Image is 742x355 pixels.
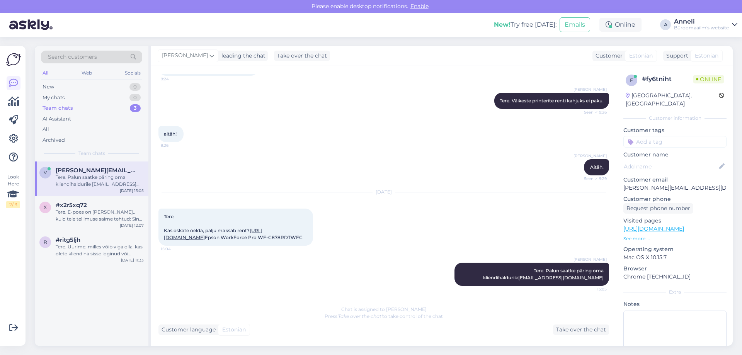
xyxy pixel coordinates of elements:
div: 3 [130,104,141,112]
span: r [44,239,47,245]
p: Customer tags [623,126,727,134]
div: 0 [129,83,141,91]
span: 9:26 [161,143,190,148]
div: Look Here [6,173,20,208]
span: #x2r5xq72 [56,202,87,209]
p: Operating system [623,245,727,253]
p: Notes [623,300,727,308]
span: Estonian [629,52,653,60]
p: See more ... [623,235,727,242]
div: [DATE] 15:05 [120,188,144,194]
div: [DATE] 12:07 [120,223,144,228]
span: veronika.ertel@eurobiolab.ee [56,167,136,174]
span: Chat is assigned to [PERSON_NAME] [341,306,427,312]
div: Team chats [43,104,73,112]
p: Visited pages [623,217,727,225]
span: Tere. Palun saatke päring oma kliendihaldurile [483,268,605,280]
span: Team chats [78,150,105,157]
span: 15:05 [578,286,607,292]
div: # fy6tniht [642,75,693,84]
div: Socials [123,68,142,78]
div: Büroomaailm's website [674,25,729,31]
i: 'Take over the chat' [337,313,382,319]
a: [EMAIL_ADDRESS][DOMAIN_NAME] [518,275,604,280]
div: Tere. Uurime, milles võib viga olla. kas olete kliendina sisse loginud või külalisena? [56,243,144,257]
span: Tere. Väikeste printerite renti kahjuks ei paku. [500,98,604,104]
div: Web [80,68,94,78]
div: Customer language [158,326,216,334]
span: Enable [408,3,431,10]
div: Online [599,18,642,32]
span: [PERSON_NAME] [162,51,208,60]
input: Add name [624,162,718,171]
div: All [41,68,50,78]
span: Tere, Kas oskate öelda, palju maksab rent? Epson WorkForce Pro WF-C878RDTWFC [164,214,303,240]
input: Add a tag [623,136,727,148]
span: [PERSON_NAME] [574,256,607,262]
p: [PERSON_NAME][EMAIL_ADDRESS][DOMAIN_NAME] [623,184,727,192]
div: [GEOGRAPHIC_DATA], [GEOGRAPHIC_DATA] [626,92,719,108]
div: Support [663,52,688,60]
span: Estonian [222,326,246,334]
div: New [43,83,54,91]
img: Askly Logo [6,52,21,67]
p: Mac OS X 10.15.7 [623,253,727,262]
div: Take over the chat [274,51,330,61]
span: 9:24 [161,76,190,82]
span: Search customers [48,53,97,61]
div: 2 / 3 [6,201,20,208]
div: Request phone number [623,203,693,214]
a: [URL][DOMAIN_NAME] [623,225,684,232]
span: [PERSON_NAME] [574,153,607,159]
span: Seen ✓ 9:29 [578,176,607,182]
button: Emails [560,17,590,32]
div: AI Assistant [43,115,71,123]
div: Tere. E-poes on [PERSON_NAME].. kuid teie tellimuse saime tehtud: Sinu tellimuse number on: 20002... [56,209,144,223]
span: #ritg5ljh [56,236,80,243]
div: Customer [592,52,623,60]
p: Customer email [623,176,727,184]
div: My chats [43,94,65,102]
div: All [43,126,49,133]
div: Try free [DATE]: [494,20,556,29]
span: x [44,204,47,210]
span: f [630,77,633,83]
span: Press to take control of the chat [325,313,443,319]
div: Anneli [674,19,729,25]
div: 0 [129,94,141,102]
span: Aitäh. [590,164,604,170]
div: Take over the chat [553,324,609,335]
div: Archived [43,136,65,144]
div: [DATE] [158,189,609,195]
div: A [660,19,671,30]
div: Customer information [623,115,727,122]
span: [PERSON_NAME] [574,87,607,92]
a: AnneliBüroomaailm's website [674,19,737,31]
span: aitäh! [164,131,177,137]
p: Customer name [623,151,727,159]
p: Browser [623,265,727,273]
div: Extra [623,289,727,296]
p: Customer phone [623,195,727,203]
div: leading the chat [218,52,265,60]
span: Estonian [695,52,718,60]
span: v [44,170,47,175]
div: [DATE] 11:33 [121,257,144,263]
span: 15:04 [161,246,190,252]
b: New! [494,21,511,28]
span: Seen ✓ 9:26 [578,109,607,115]
span: Online [693,75,724,83]
div: Tere. Palun saatke päring oma kliendihaldurile [EMAIL_ADDRESS][DOMAIN_NAME] [56,174,144,188]
p: Chrome [TECHNICAL_ID] [623,273,727,281]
